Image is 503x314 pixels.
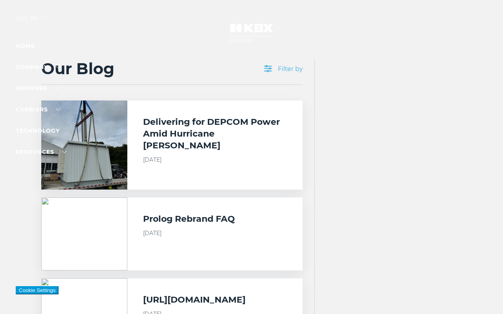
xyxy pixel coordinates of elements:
a: Prolog Rebrand FAQ [DATE] [41,197,303,270]
span: Filter by [264,65,303,73]
span: [DATE] [143,229,286,237]
h3: [URL][DOMAIN_NAME] [143,294,246,306]
a: Company [16,64,61,71]
span: [DATE] [143,155,286,164]
a: Delivering for DEPCOM Amid Hurricane Milton Delivering for DEPCOM Power Amid Hurricane [PERSON_NA... [41,100,303,190]
h3: Delivering for DEPCOM Power Amid Hurricane [PERSON_NAME] [143,116,286,152]
img: arrow [42,17,47,20]
a: Carriers [16,106,61,113]
a: RESOURCES [16,148,67,155]
h3: Prolog Rebrand FAQ [143,213,235,225]
a: Technology [16,127,60,134]
div: Log in [16,16,47,27]
img: filter [264,65,272,72]
img: Delivering for DEPCOM Amid Hurricane Milton [41,100,127,190]
a: Home [16,42,35,49]
iframe: Chat Widget [464,276,503,314]
button: Cookie Settings [16,286,59,294]
img: kbx logo [222,16,281,50]
a: SHIPPERS [16,85,60,92]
